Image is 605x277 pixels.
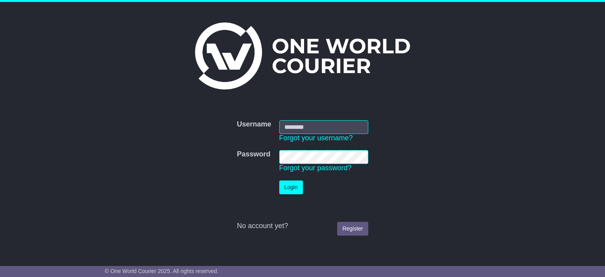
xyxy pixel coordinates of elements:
[279,164,352,172] a: Forgot your password?
[279,134,353,142] a: Forgot your username?
[237,120,271,129] label: Username
[237,150,270,159] label: Password
[195,22,410,89] img: One World
[279,180,303,194] button: Login
[337,222,368,236] a: Register
[237,222,368,231] div: No account yet?
[105,268,219,274] span: © One World Courier 2025. All rights reserved.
